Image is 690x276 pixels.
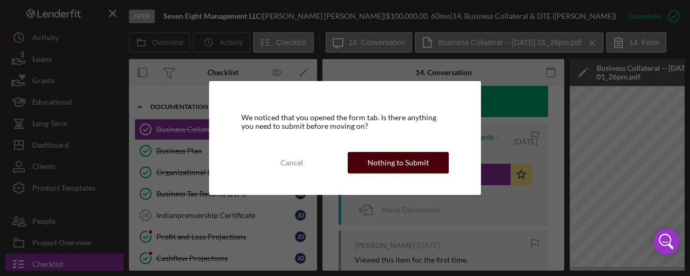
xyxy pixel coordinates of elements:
[241,152,342,173] button: Cancel
[348,152,449,173] button: Nothing to Submit
[653,229,679,255] div: Open Intercom Messenger
[281,152,303,173] div: Cancel
[368,152,429,173] div: Nothing to Submit
[241,113,448,130] div: We noticed that you opened the form tab. Is there anything you need to submit before moving on?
